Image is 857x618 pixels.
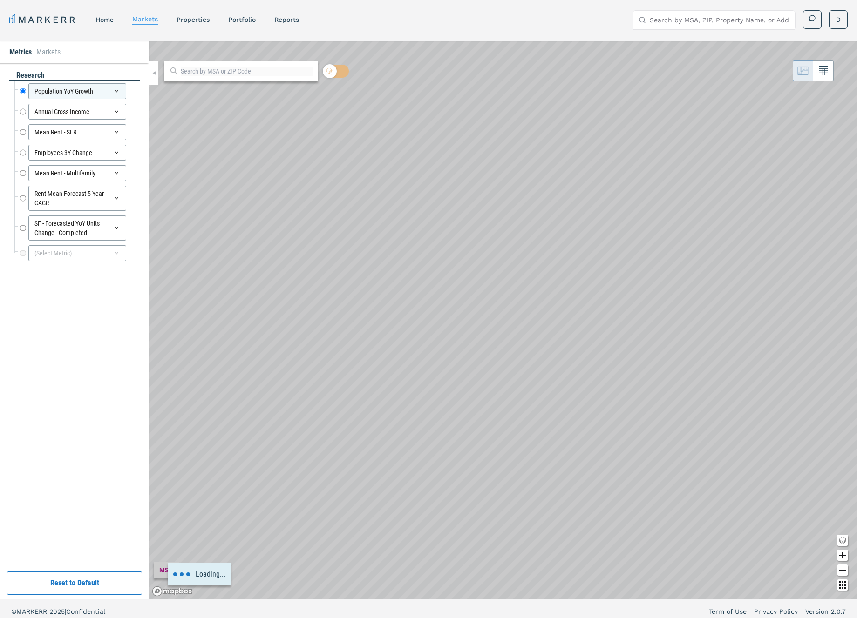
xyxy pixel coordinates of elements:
[228,16,256,23] a: Portfolio
[16,608,49,615] span: MARKERR
[837,564,848,576] button: Zoom out map button
[650,11,789,29] input: Search by MSA, ZIP, Property Name, or Address
[28,165,126,181] div: Mean Rent - Multifamily
[837,579,848,591] button: Other options map button
[805,607,846,616] a: Version 2.0.7
[7,571,142,595] button: Reset to Default
[66,608,105,615] span: Confidential
[28,215,126,241] div: SF - Forecasted YoY Units Change - Completed
[49,608,66,615] span: 2025 |
[168,563,231,585] div: Loading...
[28,145,126,161] div: Employees 3Y Change
[9,70,140,81] div: research
[9,13,77,26] a: MARKERR
[11,608,16,615] span: ©
[28,124,126,140] div: Mean Rent - SFR
[754,607,798,616] a: Privacy Policy
[28,245,126,261] div: (Select Metric)
[28,83,126,99] div: Population YoY Growth
[829,10,848,29] button: D
[36,47,61,58] li: Markets
[28,186,126,211] div: Rent Mean Forecast 5 Year CAGR
[837,535,848,546] button: Change style map button
[132,15,158,23] a: markets
[9,47,32,58] li: Metrics
[274,16,299,23] a: reports
[95,16,114,23] a: home
[709,607,747,616] a: Term of Use
[152,586,193,597] a: Mapbox logo
[836,15,841,24] span: D
[837,550,848,561] button: Zoom in map button
[28,104,126,120] div: Annual Gross Income
[181,67,313,76] input: Search by MSA or ZIP Code
[177,16,210,23] a: properties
